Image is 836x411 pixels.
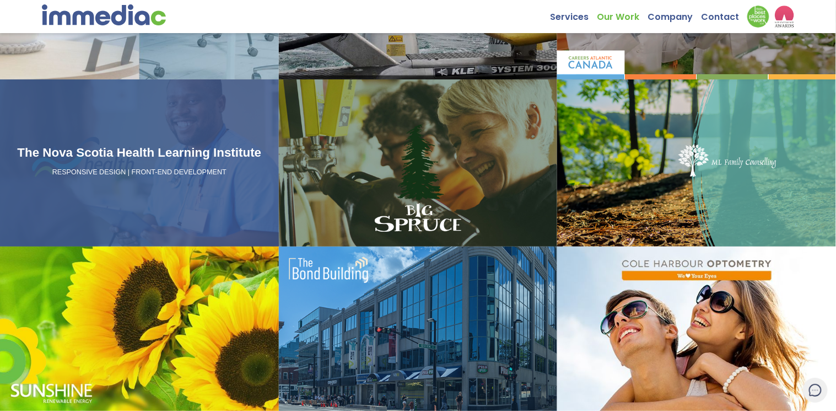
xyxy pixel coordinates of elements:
a: Services [550,6,597,23]
h3: The Nova Scotia Health Learning Institute [4,143,274,162]
a: Contact [701,6,747,23]
img: logo2_wea_nobg.webp [775,6,794,28]
img: Down [747,6,769,28]
p: RESPONSIVE DESIGN | FRONT-END DEVELOPMENT [4,168,274,178]
img: immediac [42,4,166,25]
a: Company [648,6,701,23]
a: Our Work [597,6,648,23]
